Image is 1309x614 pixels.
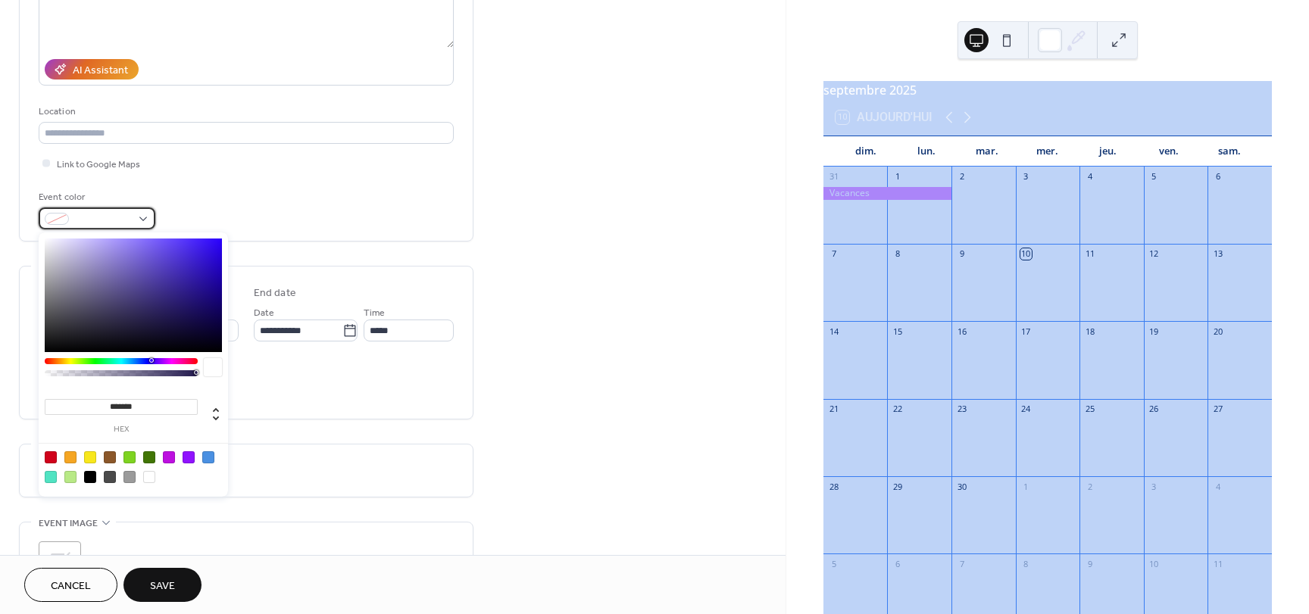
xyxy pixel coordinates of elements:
[956,481,967,492] div: 30
[956,558,967,569] div: 7
[39,104,451,120] div: Location
[1078,136,1139,167] div: jeu.
[1212,558,1223,569] div: 11
[1148,171,1160,182] div: 5
[892,558,903,569] div: 6
[39,189,152,205] div: Event color
[64,451,77,463] div: #F5A623
[1139,136,1199,167] div: ven.
[1084,558,1095,569] div: 9
[1020,481,1032,492] div: 1
[896,136,957,167] div: lun.
[143,451,155,463] div: #417505
[1212,404,1223,415] div: 27
[45,471,57,483] div: #50E3C2
[163,451,175,463] div: #BD10E0
[892,171,903,182] div: 1
[104,451,116,463] div: #8B572A
[1212,326,1223,337] div: 20
[1199,136,1260,167] div: sam.
[202,451,214,463] div: #4A90E2
[1212,248,1223,260] div: 13
[39,541,81,584] div: ;
[84,471,96,483] div: #000000
[1020,248,1032,260] div: 10
[1148,326,1160,337] div: 19
[1020,171,1032,182] div: 3
[1148,404,1160,415] div: 26
[892,481,903,492] div: 29
[828,481,839,492] div: 28
[24,568,117,602] button: Cancel
[45,59,139,79] button: AI Assistant
[836,136,896,167] div: dim.
[51,578,91,594] span: Cancel
[364,305,385,321] span: Time
[823,187,951,200] div: Vacances
[1020,326,1032,337] div: 17
[1084,171,1095,182] div: 4
[957,136,1017,167] div: mar.
[828,171,839,182] div: 31
[1148,558,1160,569] div: 10
[104,471,116,483] div: #4A4A4A
[892,326,903,337] div: 15
[956,171,967,182] div: 2
[123,451,136,463] div: #7ED321
[892,404,903,415] div: 22
[1084,481,1095,492] div: 2
[1017,136,1078,167] div: mer.
[84,451,96,463] div: #F8E71C
[1020,404,1032,415] div: 24
[45,425,198,434] label: hex
[254,305,274,321] span: Date
[123,568,202,602] button: Save
[45,451,57,463] div: #D0021B
[143,471,155,483] div: #FFFFFF
[150,578,175,594] span: Save
[892,248,903,260] div: 8
[956,248,967,260] div: 9
[73,63,128,79] div: AI Assistant
[1148,248,1160,260] div: 12
[956,326,967,337] div: 16
[1212,171,1223,182] div: 6
[828,326,839,337] div: 14
[1020,558,1032,569] div: 8
[57,157,140,173] span: Link to Google Maps
[183,451,195,463] div: #9013FE
[823,81,1272,99] div: septembre 2025
[1084,248,1095,260] div: 11
[1084,326,1095,337] div: 18
[828,248,839,260] div: 7
[254,285,296,301] div: End date
[828,404,839,415] div: 21
[828,558,839,569] div: 5
[39,516,98,531] span: Event image
[1084,404,1095,415] div: 25
[956,404,967,415] div: 23
[1148,481,1160,492] div: 3
[1212,481,1223,492] div: 4
[64,471,77,483] div: #B8E986
[123,471,136,483] div: #9B9B9B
